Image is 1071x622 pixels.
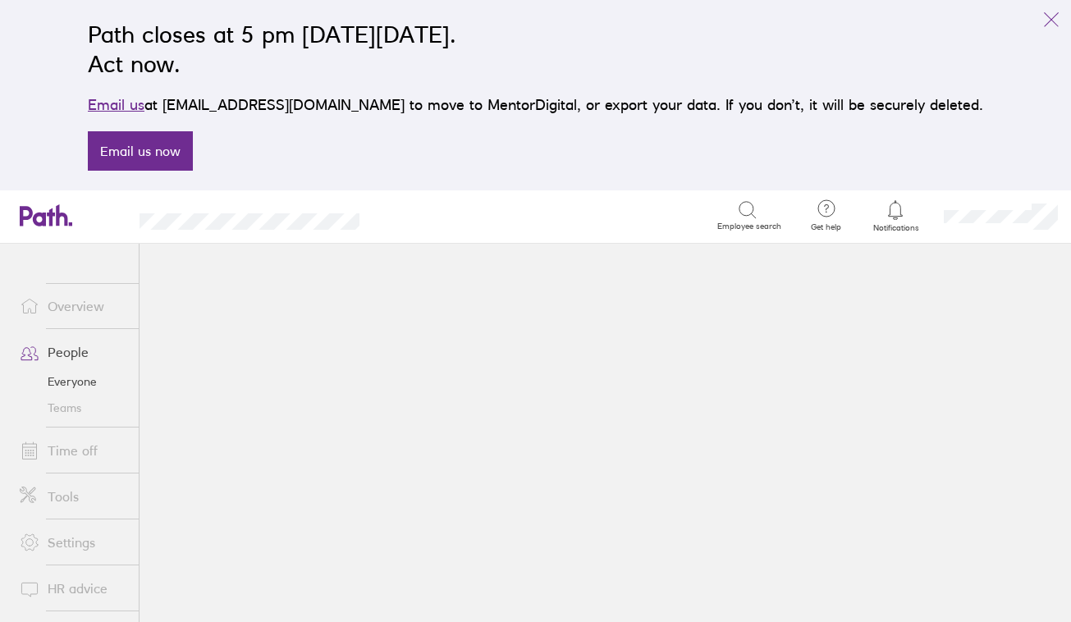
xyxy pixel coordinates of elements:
a: Notifications [869,199,922,233]
a: Time off [7,434,139,467]
a: Settings [7,526,139,559]
span: Employee search [717,222,781,231]
a: Email us now [88,131,193,171]
a: Overview [7,290,139,322]
a: Tools [7,480,139,513]
a: People [7,336,139,368]
span: Get help [799,222,853,232]
a: HR advice [7,572,139,605]
span: Notifications [869,223,922,233]
p: at [EMAIL_ADDRESS][DOMAIN_NAME] to move to MentorDigital, or export your data. If you don’t, it w... [88,94,983,117]
a: Email us [88,96,144,113]
div: Search [404,208,446,222]
a: Teams [7,395,139,421]
a: Everyone [7,368,139,395]
h2: Path closes at 5 pm [DATE][DATE]. Act now. [88,20,983,79]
